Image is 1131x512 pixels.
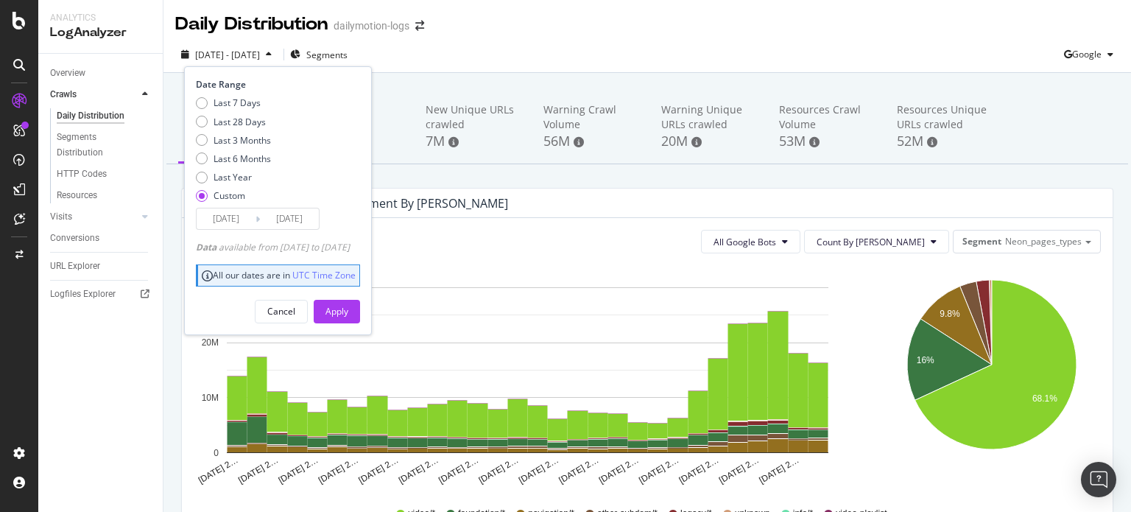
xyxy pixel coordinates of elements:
a: Crawls [50,87,138,102]
div: Analytics [50,12,151,24]
div: Segments Distribution [57,130,138,161]
text: 68.1% [1032,393,1057,404]
div: Last Year [196,171,271,183]
button: Cancel [255,300,308,323]
div: Last 7 Days [214,97,261,109]
div: Last Year [214,171,252,183]
button: Google [1064,43,1119,66]
text: 0 [214,448,219,458]
div: Daily Distribution [57,108,124,124]
a: Visits [50,209,138,225]
div: Custom [196,189,271,202]
div: Warning Unique URLs crawled [661,102,755,132]
div: Resources Unique URLs crawled [897,102,991,132]
span: Count By Day [817,236,925,248]
div: Custom [214,189,245,202]
div: Last 3 Months [196,134,271,147]
span: Segment [962,235,1001,248]
div: Crawls [50,87,77,102]
input: End Date [260,208,319,229]
text: 10M [202,393,219,403]
a: UTC Time Zone [292,269,356,281]
text: 20M [202,338,219,348]
div: URL Explorer [50,259,100,274]
a: Daily Distribution [57,108,152,124]
button: All Google Bots [701,230,800,253]
div: Last 6 Months [214,152,271,165]
span: [DATE] - [DATE] [195,49,260,61]
div: 52M [897,132,991,151]
text: 9.8% [940,309,960,320]
div: Date Range [196,78,356,91]
a: URL Explorer [50,259,152,274]
svg: A chart. [885,265,1098,486]
div: Logfiles Explorer [50,287,116,302]
div: Overview [50,66,85,81]
button: Count By [PERSON_NAME] [804,230,949,253]
div: 56M [543,132,638,151]
div: 53M [779,132,873,151]
div: New Unique URLs crawled [426,102,520,132]
a: HTTP Codes [57,166,152,182]
button: Apply [314,300,360,323]
div: 20M [661,132,755,151]
div: Warning Crawl Volume [543,102,638,132]
span: All Google Bots [714,236,776,248]
div: Open Intercom Messenger [1081,462,1116,497]
div: Apply [325,305,348,318]
div: Last 3 Months [214,134,271,147]
a: Resources [57,188,152,203]
div: Cancel [267,305,295,318]
button: Segments [290,43,348,66]
a: Conversions [50,231,152,246]
div: LogAnalyzer [50,24,151,41]
div: Last 28 Days [214,116,266,128]
div: 7M [426,132,520,151]
span: Data [196,241,219,253]
div: Daily Distribution [175,12,328,37]
div: arrow-right-arrow-left [415,21,424,31]
button: [DATE] - [DATE] [175,43,278,66]
div: Last 7 Days [196,97,271,109]
div: Resources [57,188,97,203]
div: Conversions [50,231,99,246]
text: 16% [917,355,934,365]
a: Segments Distribution [57,130,152,161]
span: Neon_pages_types [1005,235,1082,248]
a: Logfiles Explorer [50,287,152,302]
div: Last 6 Months [196,152,271,165]
a: Overview [50,66,152,81]
span: Google [1072,48,1102,60]
input: Start Date [197,208,256,229]
span: Segments [306,49,348,61]
div: Resources Crawl Volume [779,102,873,132]
div: All our dates are in [202,269,356,281]
svg: A chart. [194,265,862,486]
div: Visits [50,209,72,225]
div: dailymotion-logs [334,18,409,33]
div: HTTP Codes [57,166,107,182]
div: Last 28 Days [196,116,271,128]
div: available from [DATE] to [DATE] [196,241,350,253]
